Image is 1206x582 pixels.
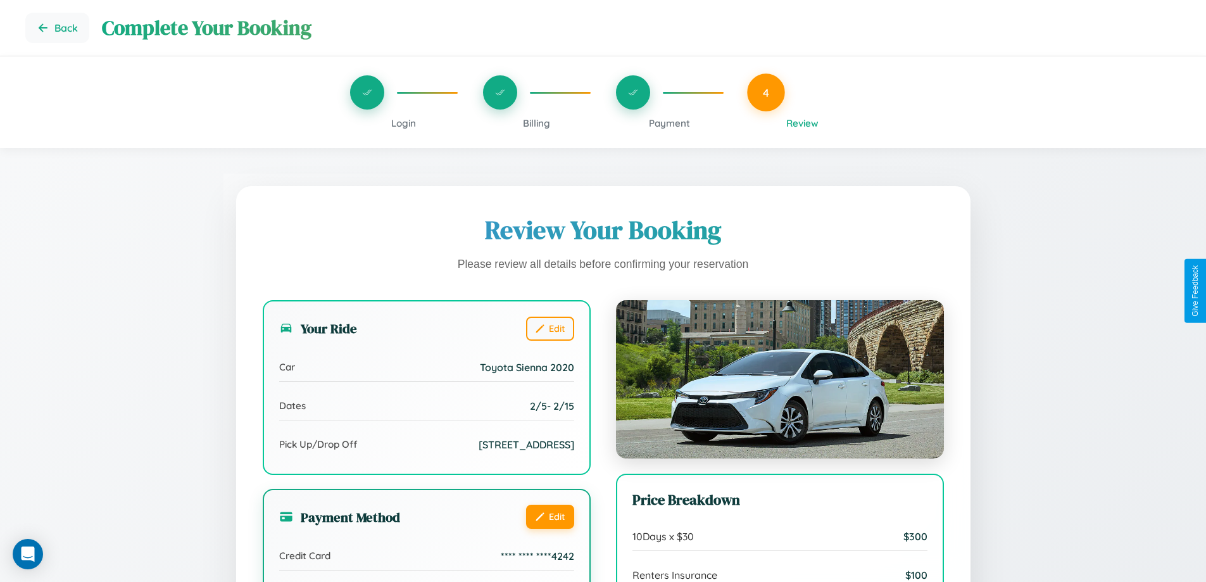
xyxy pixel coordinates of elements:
[1191,265,1200,317] div: Give Feedback
[632,569,717,581] span: Renters Insurance
[763,85,769,99] span: 4
[480,361,574,374] span: Toyota Sienna 2020
[632,530,694,543] span: 10 Days x $ 30
[279,400,306,412] span: Dates
[479,438,574,451] span: [STREET_ADDRESS]
[786,117,819,129] span: Review
[263,255,944,275] p: Please review all details before confirming your reservation
[279,438,358,450] span: Pick Up/Drop Off
[530,400,574,412] span: 2 / 5 - 2 / 15
[102,14,1181,42] h1: Complete Your Booking
[279,319,357,338] h3: Your Ride
[903,530,927,543] span: $ 300
[526,317,574,341] button: Edit
[279,508,400,526] h3: Payment Method
[25,13,89,43] button: Go back
[526,505,574,529] button: Edit
[523,117,550,129] span: Billing
[616,300,944,459] img: Toyota Sienna
[263,213,944,247] h1: Review Your Booking
[391,117,416,129] span: Login
[279,361,295,373] span: Car
[905,569,927,581] span: $ 100
[632,490,927,510] h3: Price Breakdown
[279,550,330,562] span: Credit Card
[649,117,690,129] span: Payment
[13,539,43,569] div: Open Intercom Messenger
